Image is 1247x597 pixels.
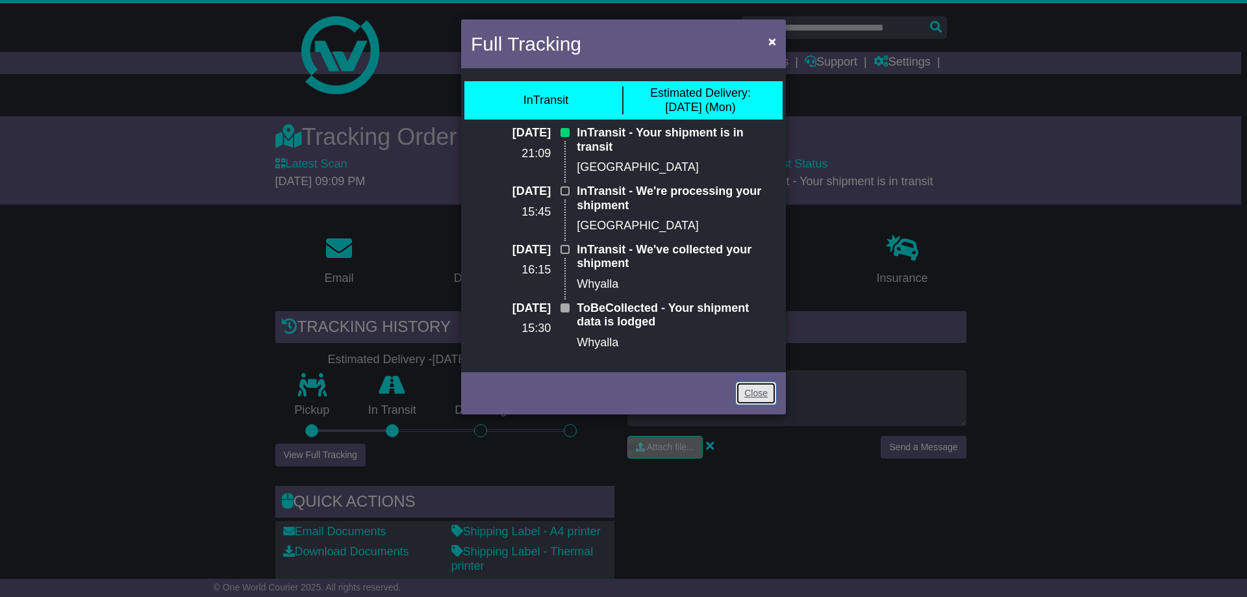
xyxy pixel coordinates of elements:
p: [DATE] [471,184,551,199]
p: [DATE] [471,301,551,316]
a: Close [736,382,776,405]
p: 15:45 [471,205,551,220]
p: 15:30 [471,322,551,336]
p: InTransit - We're processing your shipment [577,184,776,212]
div: InTransit [523,94,568,108]
p: 21:09 [471,147,551,161]
p: Whyalla [577,277,776,292]
p: InTransit - We've collected your shipment [577,243,776,271]
p: [GEOGRAPHIC_DATA] [577,160,776,175]
span: × [768,34,776,49]
p: [GEOGRAPHIC_DATA] [577,219,776,233]
p: [DATE] [471,243,551,257]
p: ToBeCollected - Your shipment data is lodged [577,301,776,329]
p: 16:15 [471,263,551,277]
span: Estimated Delivery: [650,86,751,99]
p: [DATE] [471,126,551,140]
p: Whyalla [577,336,776,350]
h4: Full Tracking [471,29,581,58]
div: [DATE] (Mon) [650,86,751,114]
button: Close [762,28,783,55]
p: InTransit - Your shipment is in transit [577,126,776,154]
